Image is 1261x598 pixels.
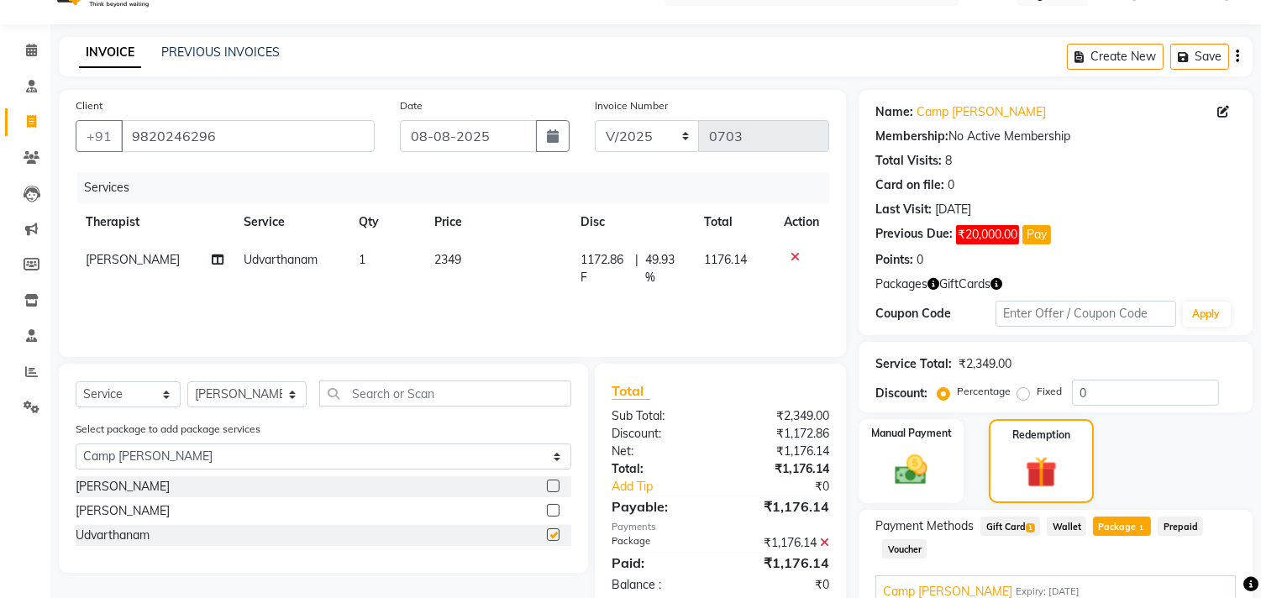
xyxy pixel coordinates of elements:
div: ₹2,349.00 [721,407,843,425]
label: Date [400,98,423,113]
div: ₹1,176.14 [721,534,843,552]
div: Net: [599,443,721,460]
div: Paid: [599,553,721,573]
button: +91 [76,120,123,152]
label: Percentage [957,384,1011,399]
span: Udvarthanam [244,252,318,267]
div: Points: [875,251,913,269]
input: Enter Offer / Coupon Code [996,301,1175,327]
div: Coupon Code [875,305,996,323]
div: Payments [612,520,829,534]
span: 49.93 % [645,251,684,286]
div: ₹1,176.14 [721,496,843,517]
div: ₹0 [721,576,843,594]
div: Services [77,172,842,203]
div: ₹1,176.14 [721,460,843,478]
span: 2349 [434,252,461,267]
div: ₹1,172.86 [721,425,843,443]
th: Total [694,203,775,241]
label: Fixed [1037,384,1062,399]
div: Service Total: [875,355,952,373]
span: 1 [1137,523,1146,533]
div: Balance : [599,576,721,594]
img: _gift.svg [1016,453,1066,491]
span: 1176.14 [704,252,747,267]
span: Payment Methods [875,517,974,535]
span: Gift Card [980,517,1040,536]
span: | [635,251,638,286]
th: Qty [349,203,425,241]
label: Redemption [1012,428,1070,443]
span: [PERSON_NAME] [86,252,180,267]
span: 1172.86 F [581,251,628,286]
div: [PERSON_NAME] [76,478,170,496]
span: Voucher [882,539,927,559]
label: Select package to add package services [76,422,260,437]
div: Package [599,534,721,552]
div: Discount: [599,425,721,443]
a: Camp [PERSON_NAME] [917,103,1046,121]
th: Disc [570,203,693,241]
div: Payable: [599,496,721,517]
div: ₹1,176.14 [721,443,843,460]
div: ₹0 [741,478,843,496]
button: Pay [1022,225,1051,244]
label: Invoice Number [595,98,668,113]
div: Discount: [875,385,927,402]
img: _cash.svg [885,451,938,489]
input: Search by Name/Mobile/Email/Code [121,120,375,152]
div: Sub Total: [599,407,721,425]
div: [PERSON_NAME] [76,502,170,520]
th: Therapist [76,203,234,241]
div: Total: [599,460,721,478]
span: 1 [1026,523,1035,533]
div: Name: [875,103,913,121]
a: INVOICE [79,38,141,68]
div: 8 [945,152,952,170]
input: Search or Scan [319,380,571,407]
div: 0 [948,176,954,194]
span: Package [1093,517,1151,536]
a: PREVIOUS INVOICES [161,45,280,60]
th: Price [424,203,570,241]
div: [DATE] [935,201,971,218]
div: Total Visits: [875,152,942,170]
button: Create New [1067,44,1164,70]
th: Service [234,203,348,241]
span: Total [612,382,650,400]
span: Prepaid [1158,517,1203,536]
div: No Active Membership [875,128,1236,145]
th: Action [774,203,829,241]
div: ₹2,349.00 [959,355,1011,373]
span: Wallet [1047,517,1086,536]
span: Packages [875,275,927,293]
label: Client [76,98,102,113]
div: Udvarthanam [76,527,150,544]
span: 1 [359,252,365,267]
div: Card on file: [875,176,944,194]
button: Apply [1183,302,1231,327]
div: ₹1,176.14 [721,553,843,573]
div: Previous Due: [875,225,953,244]
span: ₹20,000.00 [956,225,1019,244]
div: 0 [917,251,923,269]
a: Add Tip [599,478,741,496]
div: Membership: [875,128,948,145]
span: GiftCards [939,275,990,293]
div: Last Visit: [875,201,932,218]
label: Manual Payment [871,426,952,441]
button: Save [1170,44,1229,70]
